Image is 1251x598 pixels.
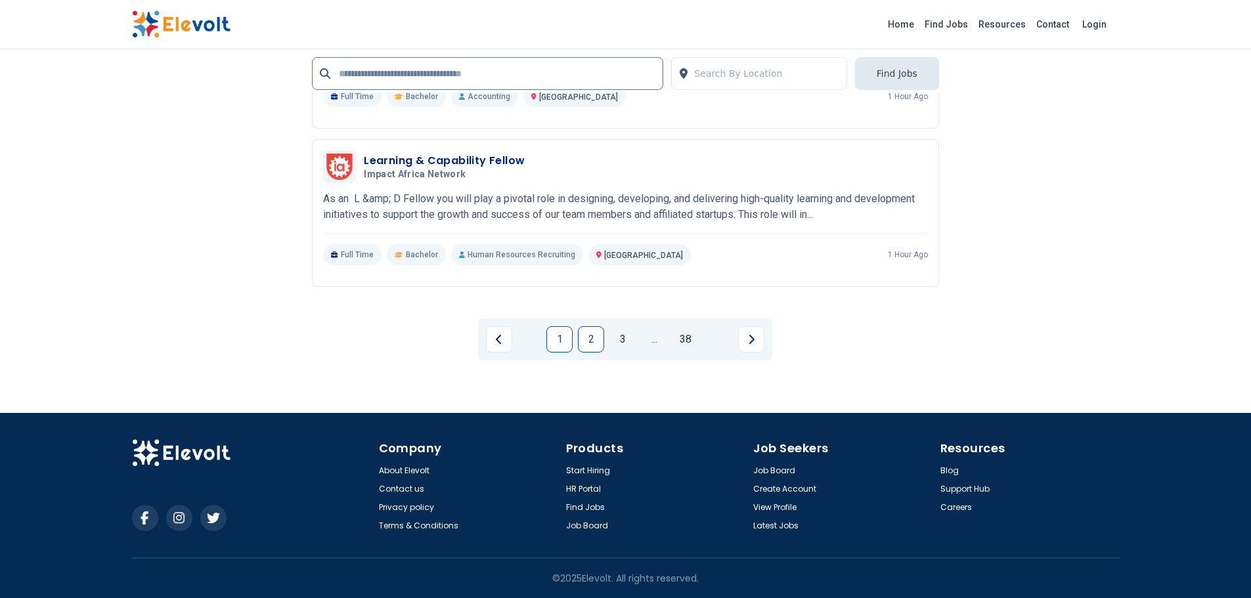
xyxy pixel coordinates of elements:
[451,86,518,107] p: Accounting
[566,521,608,531] a: Job Board
[364,169,466,181] span: Impact Africa Network
[578,326,604,352] a: Page 2
[753,502,797,513] a: View Profile
[539,93,618,102] span: [GEOGRAPHIC_DATA]
[753,465,795,476] a: Job Board
[919,14,973,35] a: Find Jobs
[738,326,764,352] a: Next page
[566,439,745,458] h4: Products
[546,326,573,352] a: Page 1 is your current page
[940,502,972,513] a: Careers
[1074,11,1114,37] a: Login
[406,91,438,102] span: Bachelor
[323,244,382,265] p: Full Time
[379,521,458,531] a: Terms & Conditions
[379,465,429,476] a: About Elevolt
[940,439,1120,458] h4: Resources
[566,502,605,513] a: Find Jobs
[888,91,928,102] p: 1 hour ago
[379,502,434,513] a: Privacy policy
[609,326,636,352] a: Page 3
[855,57,939,90] button: Find Jobs
[753,521,799,531] a: Latest Jobs
[672,326,699,352] a: Page 38
[379,484,424,494] a: Contact us
[1031,14,1074,35] a: Contact
[973,14,1031,35] a: Resources
[486,326,512,352] a: Previous page
[323,150,928,265] a: Impact Africa NetworkLearning & Capability FellowImpact Africa NetworkAs an L &amp; D Fellow you ...
[132,439,230,467] img: Elevolt
[552,572,699,585] p: © 2025 Elevolt. All rights reserved.
[753,484,816,494] a: Create Account
[883,14,919,35] a: Home
[364,153,525,169] h3: Learning & Capability Fellow
[940,484,990,494] a: Support Hub
[566,484,601,494] a: HR Portal
[323,191,928,223] p: As an L &amp; D Fellow you will play a pivotal role in designing, developing, and delivering high...
[132,11,230,38] img: Elevolt
[451,244,583,265] p: Human Resources Recruiting
[406,249,438,260] span: Bachelor
[486,326,764,352] ul: Pagination
[326,154,353,179] img: Impact Africa Network
[566,465,610,476] a: Start Hiring
[641,326,667,352] a: Jump forward
[379,439,558,458] h4: Company
[753,439,933,458] h4: Job Seekers
[604,251,683,260] span: [GEOGRAPHIC_DATA]
[940,465,959,476] a: Blog
[1185,535,1251,598] iframe: Chat Widget
[888,249,928,260] p: 1 hour ago
[323,86,382,107] p: Full Time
